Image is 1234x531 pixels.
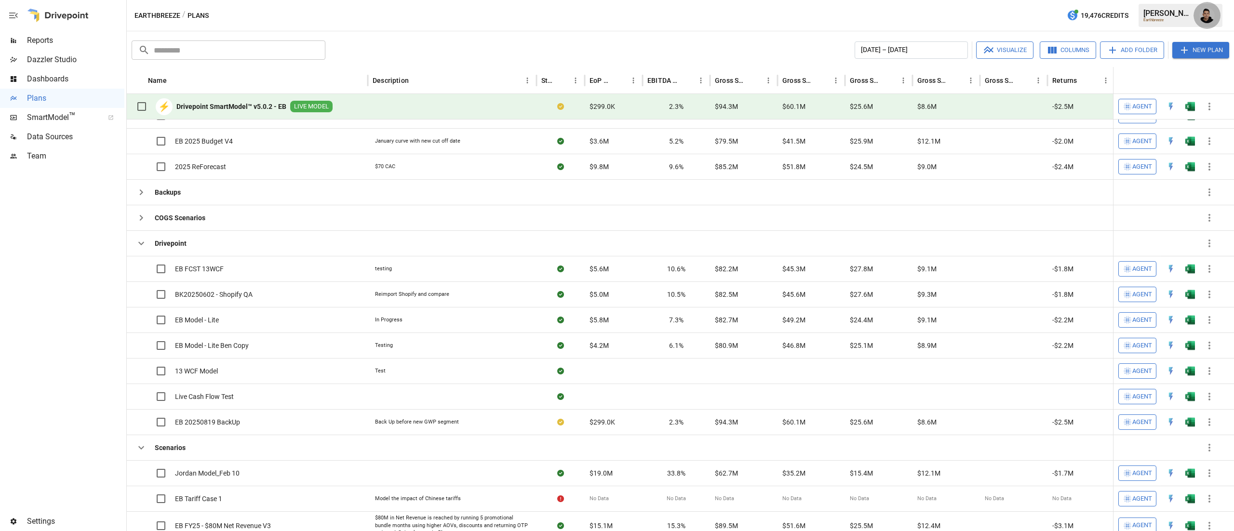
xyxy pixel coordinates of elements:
span: No Data [590,495,609,503]
span: No Data [985,495,1004,503]
div: Open in Quick Edit [1166,417,1176,427]
span: LIVE MODEL [290,102,333,111]
button: Gross Sales column menu [762,74,775,87]
span: 10.5% [667,290,685,299]
div: Status [541,77,554,84]
div: Sync complete [557,290,564,299]
button: Sort [1018,74,1032,87]
div: Open in Quick Edit [1166,494,1176,504]
div: Open in Excel [1185,290,1195,299]
span: Agent [1132,366,1152,377]
img: g5qfjXmAAAAABJRU5ErkJggg== [1185,494,1195,504]
button: Earthbreeze [134,10,180,22]
span: No Data [715,495,734,503]
span: $45.3M [782,264,805,274]
button: Agent [1118,389,1156,404]
button: New Plan [1172,42,1229,58]
span: $45.6M [782,290,805,299]
span: Agent [1132,468,1152,479]
span: $5.6M [590,264,609,274]
span: EB FCST 13WCF [175,264,224,274]
button: Sort [613,74,627,87]
img: quick-edit-flash.b8aec18c.svg [1166,392,1176,401]
div: Open in Excel [1185,102,1195,111]
span: $9.1M [917,264,937,274]
div: Open in Excel [1185,468,1195,478]
span: Reports [27,35,124,46]
span: $15.4M [850,468,873,478]
img: g5qfjXmAAAAABJRU5ErkJggg== [1185,264,1195,274]
span: $12.1M [917,136,940,146]
span: Jordan Model_Feb 10 [175,468,240,478]
div: Sync complete [557,264,564,274]
span: $5.8M [590,315,609,325]
span: $27.6M [850,290,873,299]
span: No Data [850,495,869,503]
span: $299.0K [590,417,615,427]
span: $60.1M [782,102,805,111]
div: Open in Excel [1185,392,1195,401]
span: $60.1M [782,417,805,427]
img: quick-edit-flash.b8aec18c.svg [1166,162,1176,172]
span: $8.6M [917,102,937,111]
span: $82.2M [715,264,738,274]
div: Open in Excel [1185,366,1195,376]
span: 9.1% [669,111,684,120]
div: Open in Excel [1185,341,1195,350]
div: Your plan has changes in Excel that are not reflected in the Drivepoint Data Warehouse, select "S... [557,417,564,427]
div: Sync complete [557,315,564,325]
div: Francisco Sanchez [1199,8,1215,23]
button: Sort [1206,74,1219,87]
span: $9.8M [590,162,609,172]
span: $62.7M [715,468,738,478]
span: Agent [1132,110,1152,121]
img: g5qfjXmAAAAABJRU5ErkJggg== [1185,111,1195,120]
span: $25.6M [850,102,873,111]
div: Open in Excel [1185,136,1195,146]
button: Sort [555,74,569,87]
span: Agent [1132,315,1152,326]
span: -$2.5M [1052,417,1073,427]
button: Agent [1118,287,1156,302]
button: Sort [816,74,829,87]
span: $299.0K [590,102,615,111]
span: $85.7M [715,111,738,120]
div: Open in Quick Edit [1166,392,1176,401]
span: -$1.7M [1052,468,1073,478]
span: $12.1M [917,468,940,478]
span: $25.6M [850,417,873,427]
span: Agent [1132,136,1152,147]
div: Gross Sales: Wholesale [917,77,950,84]
img: g5qfjXmAAAAABJRU5ErkJggg== [1185,417,1195,427]
div: testing [375,265,392,273]
div: Open in Quick Edit [1166,162,1176,172]
span: $8.9M [917,341,937,350]
img: g5qfjXmAAAAABJRU5ErkJggg== [1185,162,1195,172]
div: Open in Excel [1185,162,1195,172]
button: Agent [1118,465,1156,481]
span: Plans [27,93,124,104]
div: ⚡ [156,98,173,115]
img: quick-edit-flash.b8aec18c.svg [1166,366,1176,376]
div: Earthbreeze [1143,18,1194,22]
img: quick-edit-flash.b8aec18c.svg [1166,341,1176,350]
img: quick-edit-flash.b8aec18c.svg [1166,315,1176,325]
img: g5qfjXmAAAAABJRU5ErkJggg== [1185,468,1195,478]
span: EB Model - Lite [175,315,219,325]
span: 9.6% [669,162,684,172]
span: $9.1M [917,315,937,325]
div: Open in Excel [1185,111,1195,120]
div: Sync complete [557,392,564,401]
div: Sync complete [557,468,564,478]
img: quick-edit-flash.b8aec18c.svg [1166,468,1176,478]
img: quick-edit-flash.b8aec18c.svg [1166,290,1176,299]
div: Open in Quick Edit [1166,290,1176,299]
div: Gross Sales: Marketplace [850,77,882,84]
button: EoP Cash column menu [627,74,640,87]
button: Sort [951,74,964,87]
button: Agent [1118,133,1156,149]
span: $24.4M [850,315,873,325]
div: Sync complete [557,136,564,146]
div: Open in Excel [1185,264,1195,274]
span: $5.0M [590,290,609,299]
